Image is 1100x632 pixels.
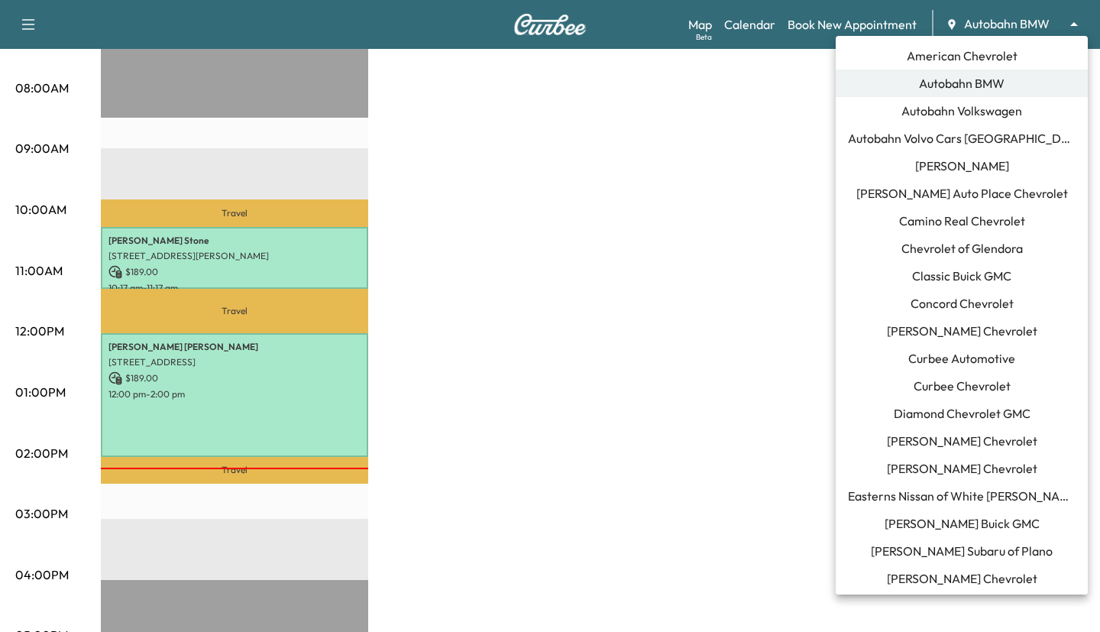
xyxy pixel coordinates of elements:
[912,267,1011,285] span: Classic Buick GMC
[908,349,1015,368] span: Curbee Automotive
[901,239,1023,258] span: Chevrolet of Glendora
[914,377,1011,395] span: Curbee Chevrolet
[848,129,1076,147] span: Autobahn Volvo Cars [GEOGRAPHIC_DATA]
[915,157,1009,175] span: [PERSON_NAME]
[887,459,1037,478] span: [PERSON_NAME] Chevrolet
[887,569,1037,588] span: [PERSON_NAME] Chevrolet
[848,487,1076,505] span: Easterns Nissan of White [PERSON_NAME]
[887,322,1037,340] span: [PERSON_NAME] Chevrolet
[911,294,1014,313] span: Concord Chevrolet
[901,102,1022,120] span: Autobahn Volkswagen
[887,432,1037,450] span: [PERSON_NAME] Chevrolet
[894,404,1030,423] span: Diamond Chevrolet GMC
[919,74,1005,92] span: Autobahn BMW
[871,542,1053,560] span: [PERSON_NAME] Subaru of Plano
[885,514,1040,533] span: [PERSON_NAME] Buick GMC
[899,212,1025,230] span: Camino Real Chevrolet
[856,184,1068,203] span: [PERSON_NAME] Auto Place Chevrolet
[907,47,1017,65] span: American Chevrolet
